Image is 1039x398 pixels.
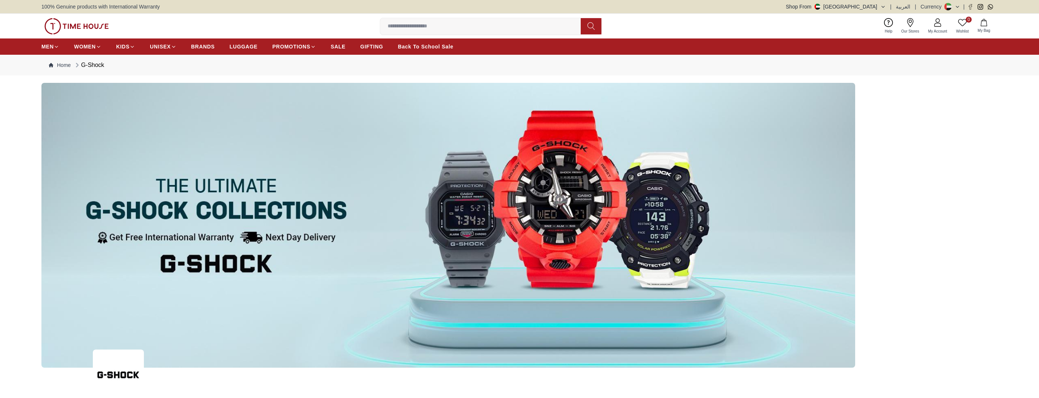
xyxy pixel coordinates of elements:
[74,40,101,53] a: WOMEN
[191,40,215,53] a: BRANDS
[880,17,897,36] a: Help
[74,61,104,70] div: G-Shock
[230,40,258,53] a: LUGGAGE
[882,28,895,34] span: Help
[963,3,965,10] span: |
[41,43,54,50] span: MEN
[49,61,71,69] a: Home
[890,3,892,10] span: |
[230,43,258,50] span: LUGGAGE
[116,40,135,53] a: KIDS
[74,43,96,50] span: WOMEN
[41,55,998,75] nav: Breadcrumb
[116,43,129,50] span: KIDS
[952,17,973,36] a: 0Wishlist
[978,4,983,10] a: Instagram
[988,4,993,10] a: Whatsapp
[973,17,995,35] button: My Bag
[975,28,993,33] span: My Bag
[786,3,886,10] button: Shop From[GEOGRAPHIC_DATA]
[896,3,910,10] button: العربية
[925,28,950,34] span: My Account
[272,40,316,53] a: PROMOTIONS
[953,28,972,34] span: Wishlist
[360,43,383,50] span: GIFTING
[968,4,973,10] a: Facebook
[966,17,972,23] span: 0
[814,4,820,10] img: United Arab Emirates
[272,43,310,50] span: PROMOTIONS
[150,43,171,50] span: UNISEX
[150,40,176,53] a: UNISEX
[41,40,59,53] a: MEN
[191,43,215,50] span: BRANDS
[921,3,945,10] div: Currency
[41,83,855,368] img: ...
[898,28,922,34] span: Our Stores
[398,40,453,53] a: Back To School Sale
[41,3,160,10] span: 100% Genuine products with International Warranty
[360,40,383,53] a: GIFTING
[44,18,109,34] img: ...
[331,43,345,50] span: SALE
[915,3,916,10] span: |
[331,40,345,53] a: SALE
[398,43,453,50] span: Back To School Sale
[897,17,924,36] a: Our Stores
